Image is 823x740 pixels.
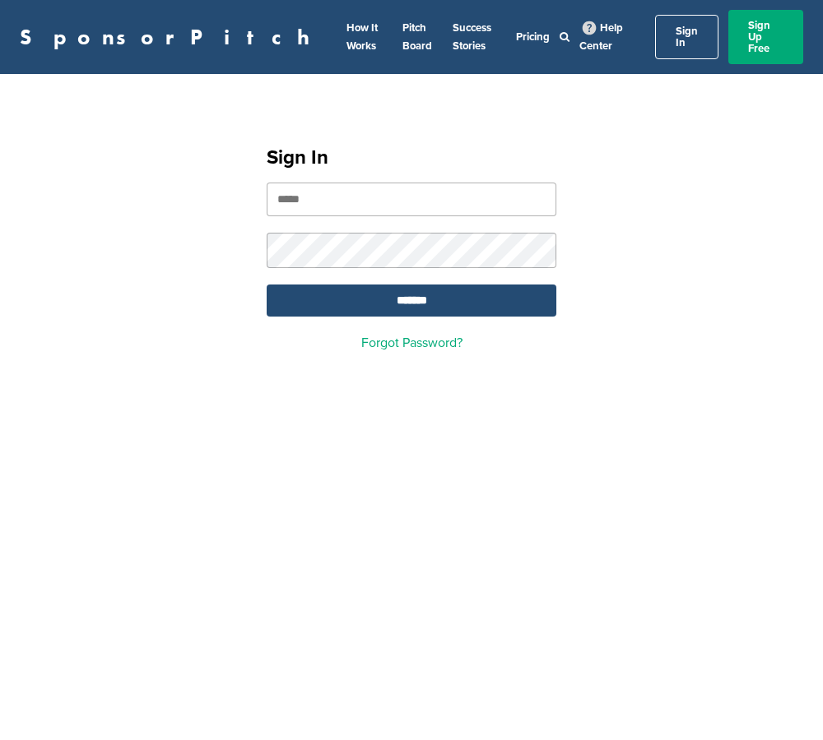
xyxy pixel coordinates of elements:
a: Sign In [655,15,718,59]
a: Pricing [516,30,550,44]
a: Forgot Password? [361,335,463,351]
a: Pitch Board [402,21,432,53]
a: Success Stories [453,21,491,53]
h1: Sign In [267,143,556,173]
a: Sign Up Free [728,10,803,64]
a: SponsorPitch [20,26,320,48]
a: Help Center [579,18,623,56]
iframe: Button to launch messaging window [757,674,810,727]
a: How It Works [346,21,378,53]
